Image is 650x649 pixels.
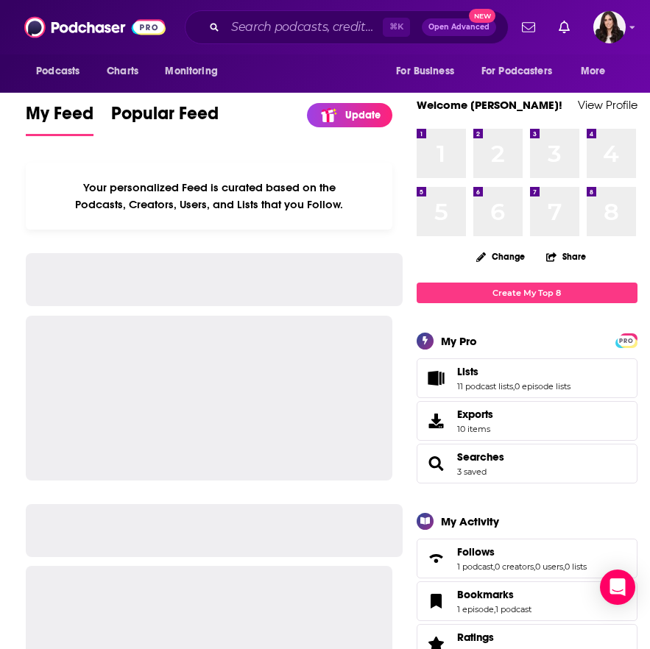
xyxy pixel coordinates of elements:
span: My Feed [26,102,93,133]
span: Bookmarks [457,588,514,601]
span: Charts [107,61,138,82]
span: New [469,9,495,23]
span: Podcasts [36,61,80,82]
span: Searches [417,444,637,483]
button: open menu [26,57,99,85]
a: Bookmarks [422,591,451,611]
a: Searches [457,450,504,464]
div: Search podcasts, credits, & more... [185,10,509,44]
span: For Podcasters [481,61,552,82]
a: My Feed [26,102,93,136]
span: For Business [396,61,454,82]
img: Podchaser - Follow, Share and Rate Podcasts [24,13,166,41]
a: Welcome [PERSON_NAME]! [417,98,562,112]
span: Open Advanced [428,24,490,31]
span: PRO [618,336,635,347]
span: , [493,561,495,572]
span: Ratings [457,631,494,644]
span: Exports [422,411,451,431]
span: More [581,61,606,82]
a: Ratings [457,631,537,644]
button: Show profile menu [593,11,626,43]
a: 11 podcast lists [457,381,513,391]
span: Exports [457,408,493,421]
span: Lists [417,358,637,398]
a: 3 saved [457,467,487,477]
a: Bookmarks [457,588,531,601]
span: Logged in as RebeccaShapiro [593,11,626,43]
div: My Pro [441,334,477,348]
img: User Profile [593,11,626,43]
span: ⌘ K [383,18,410,37]
a: PRO [618,334,635,345]
div: Your personalized Feed is curated based on the Podcasts, Creators, Users, and Lists that you Follow. [26,163,392,230]
a: Show notifications dropdown [516,15,541,40]
span: 10 items [457,424,493,434]
button: open menu [472,57,573,85]
button: open menu [386,57,473,85]
span: Monitoring [165,61,217,82]
span: , [513,381,515,391]
div: Open Intercom Messenger [600,570,635,605]
span: Follows [417,539,637,578]
span: , [534,561,535,572]
div: My Activity [441,514,499,528]
a: 1 podcast [457,561,493,572]
a: 0 creators [495,561,534,572]
span: Follows [457,545,495,558]
a: Update [307,103,392,127]
span: Popular Feed [111,102,219,133]
a: Popular Feed [111,102,219,136]
a: 1 episode [457,604,494,614]
a: Follows [457,545,587,558]
button: Change [467,247,534,266]
a: Lists [457,365,570,378]
span: Lists [457,365,478,378]
input: Search podcasts, credits, & more... [225,15,383,39]
a: Show notifications dropdown [553,15,576,40]
a: Searches [422,453,451,474]
button: open menu [570,57,624,85]
span: , [494,604,495,614]
a: 0 episode lists [515,381,570,391]
a: View Profile [578,98,637,112]
a: Lists [422,368,451,389]
a: Follows [422,548,451,569]
a: 1 podcast [495,604,531,614]
p: Update [345,109,381,121]
button: Share [545,242,587,271]
button: Open AdvancedNew [422,18,496,36]
a: 0 lists [565,561,587,572]
span: , [563,561,565,572]
span: Bookmarks [417,581,637,621]
a: 0 users [535,561,563,572]
a: Charts [97,57,147,85]
a: Exports [417,401,637,441]
button: open menu [155,57,236,85]
a: Create My Top 8 [417,283,637,302]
